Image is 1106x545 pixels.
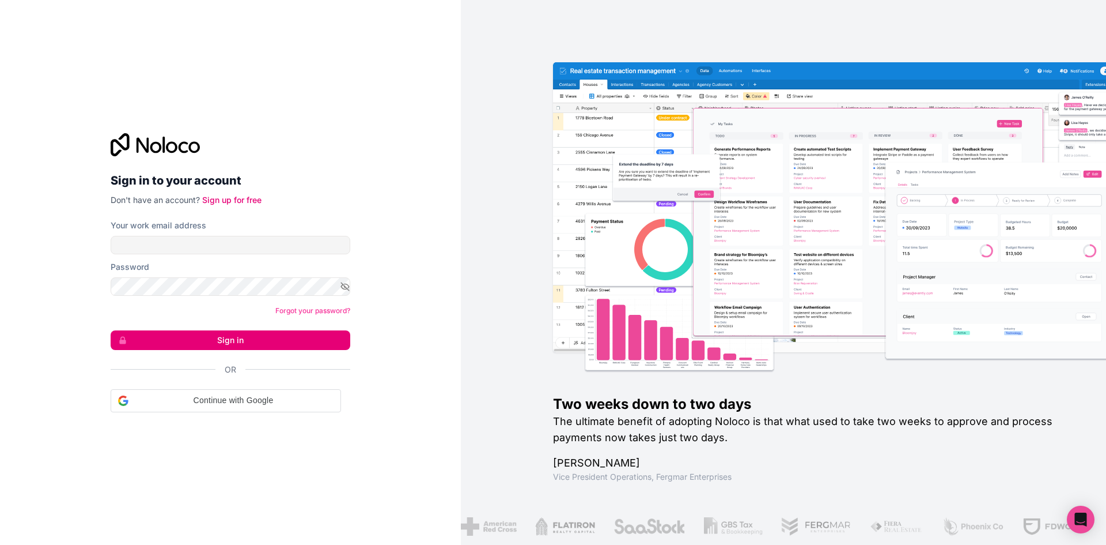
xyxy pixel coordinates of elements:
[694,517,752,536] img: /assets/gbstax-C-GtDUiK.png
[111,236,350,254] input: Email address
[553,395,1069,414] h1: Two weeks down to two days
[1012,517,1079,536] img: /assets/fdworks-Bi04fVtw.png
[133,394,334,407] span: Continue with Google
[525,517,585,536] img: /assets/flatiron-C8eUkumj.png
[111,389,341,412] div: Continue with Google
[111,330,350,350] button: Sign in
[111,170,350,191] h2: Sign in to your account
[553,455,1069,471] h1: [PERSON_NAME]
[931,517,994,536] img: /assets/phoenix-BREaitsQ.png
[202,195,262,205] a: Sign up for free
[111,195,200,205] span: Don't have an account?
[603,517,675,536] img: /assets/saastock-C6Zbiodz.png
[770,517,840,536] img: /assets/fergmar-CudnrXN5.png
[111,220,206,231] label: Your work email address
[553,414,1069,446] h2: The ultimate benefit of adopting Noloco is that what used to take two weeks to approve and proces...
[225,364,236,375] span: Or
[859,517,913,536] img: /assets/fiera-fwj2N5v4.png
[111,277,350,296] input: Password
[1067,506,1094,533] div: Open Intercom Messenger
[553,471,1069,483] h1: Vice President Operations , Fergmar Enterprises
[450,517,506,536] img: /assets/american-red-cross-BAupjrZR.png
[275,306,350,315] a: Forgot your password?
[111,261,149,273] label: Password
